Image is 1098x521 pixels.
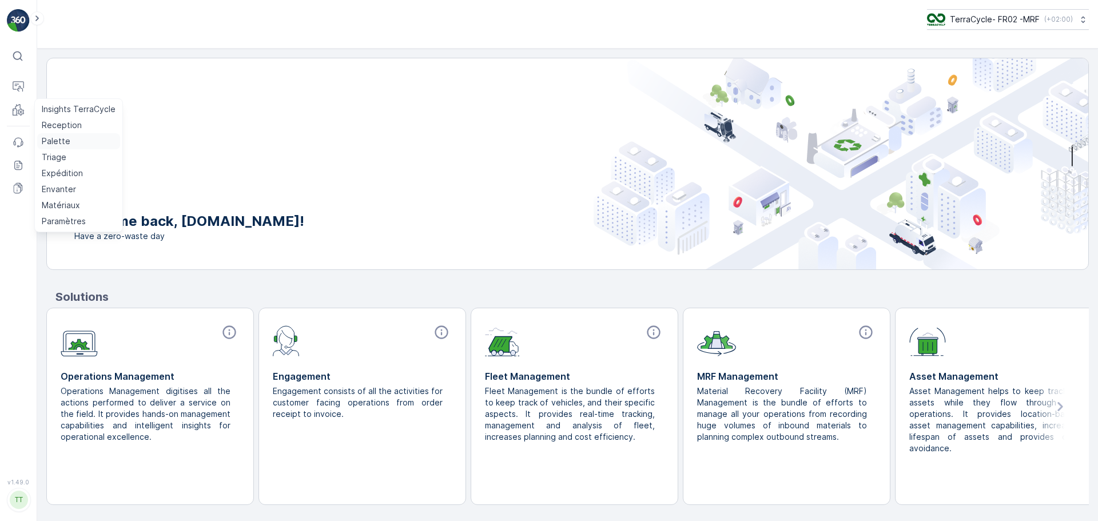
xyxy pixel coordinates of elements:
p: Solutions [55,288,1089,305]
p: TerraCycle- FR02 -MRF [950,14,1040,25]
p: MRF Management [697,369,876,383]
p: Fleet Management [485,369,664,383]
img: module-icon [485,324,520,356]
img: city illustration [594,58,1088,269]
p: Welcome back, [DOMAIN_NAME]! [74,212,304,230]
p: ( +02:00 ) [1044,15,1073,24]
p: Asset Management [909,369,1088,383]
div: TT [10,491,28,509]
p: Operations Management [61,369,240,383]
img: module-icon [697,324,736,356]
img: module-icon [61,324,98,357]
button: TerraCycle- FR02 -MRF(+02:00) [927,9,1089,30]
p: Operations Management digitises all the actions performed to deliver a service on the field. It p... [61,385,230,443]
p: Engagement consists of all the activities for customer facing operations from order receipt to in... [273,385,443,420]
p: Engagement [273,369,452,383]
img: module-icon [273,324,300,356]
p: Material Recovery Facility (MRF) Management is the bundle of efforts to manage all your operation... [697,385,867,443]
img: logo [7,9,30,32]
span: Have a zero-waste day [74,230,304,242]
img: module-icon [909,324,946,356]
img: terracycle.png [927,13,945,26]
button: TT [7,488,30,512]
p: Asset Management helps to keep track of assets while they flow through the operations. It provide... [909,385,1079,454]
span: v 1.49.0 [7,479,30,486]
p: Fleet Management is the bundle of efforts to keep track of vehicles, and their specific aspects. ... [485,385,655,443]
